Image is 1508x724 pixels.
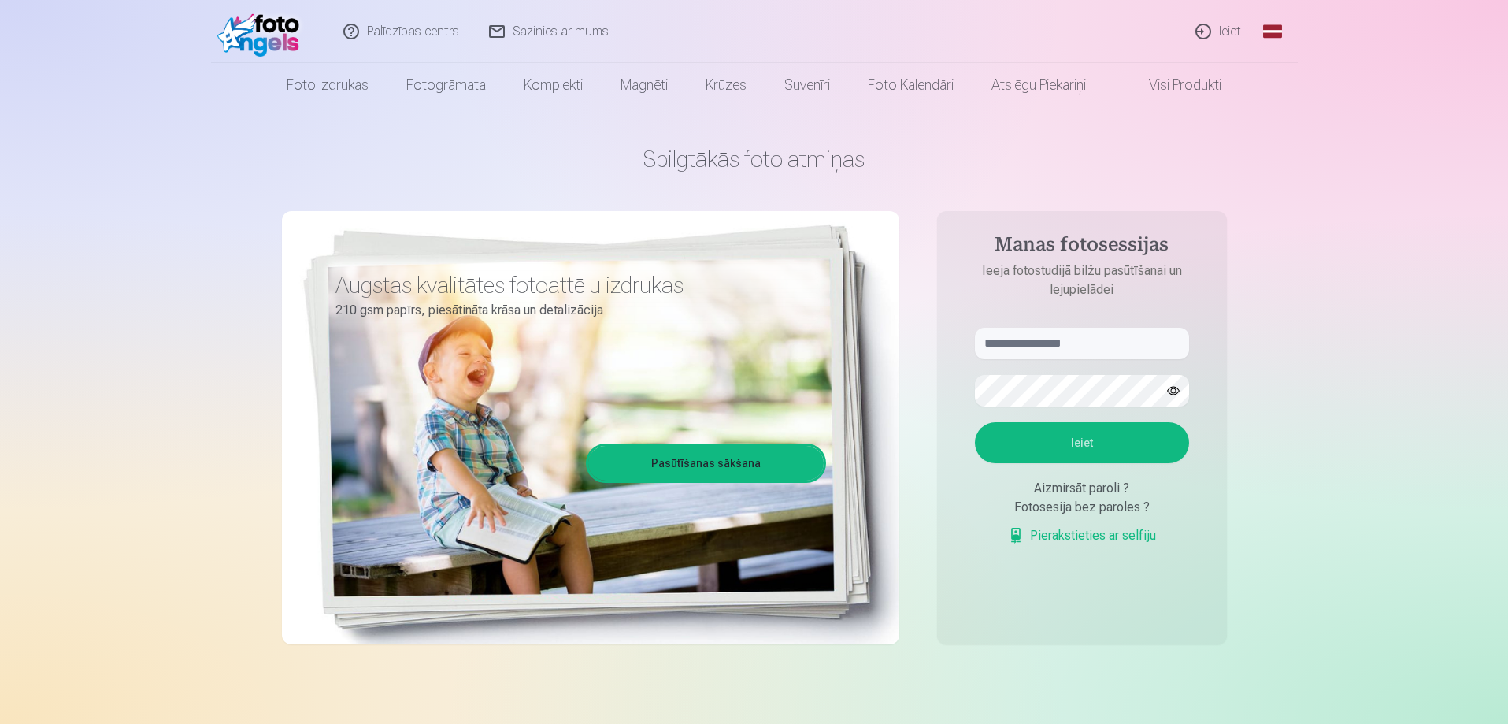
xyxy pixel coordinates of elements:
[387,63,505,107] a: Fotogrāmata
[505,63,602,107] a: Komplekti
[282,145,1227,173] h1: Spilgtākās foto atmiņas
[765,63,849,107] a: Suvenīri
[268,63,387,107] a: Foto izdrukas
[217,6,308,57] img: /fa1
[1105,63,1240,107] a: Visi produkti
[959,262,1205,299] p: Ieeja fotostudijā bilžu pasūtīšanai un lejupielādei
[975,498,1189,517] div: Fotosesija bez paroles ?
[973,63,1105,107] a: Atslēgu piekariņi
[849,63,973,107] a: Foto kalendāri
[335,299,814,321] p: 210 gsm papīrs, piesātināta krāsa un detalizācija
[687,63,765,107] a: Krūzes
[335,271,814,299] h3: Augstas kvalitātes fotoattēlu izdrukas
[1008,526,1156,545] a: Pierakstieties ar selfiju
[959,233,1205,262] h4: Manas fotosessijas
[588,446,824,481] a: Pasūtīšanas sākšana
[975,479,1189,498] div: Aizmirsāt paroli ?
[602,63,687,107] a: Magnēti
[975,422,1189,463] button: Ieiet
